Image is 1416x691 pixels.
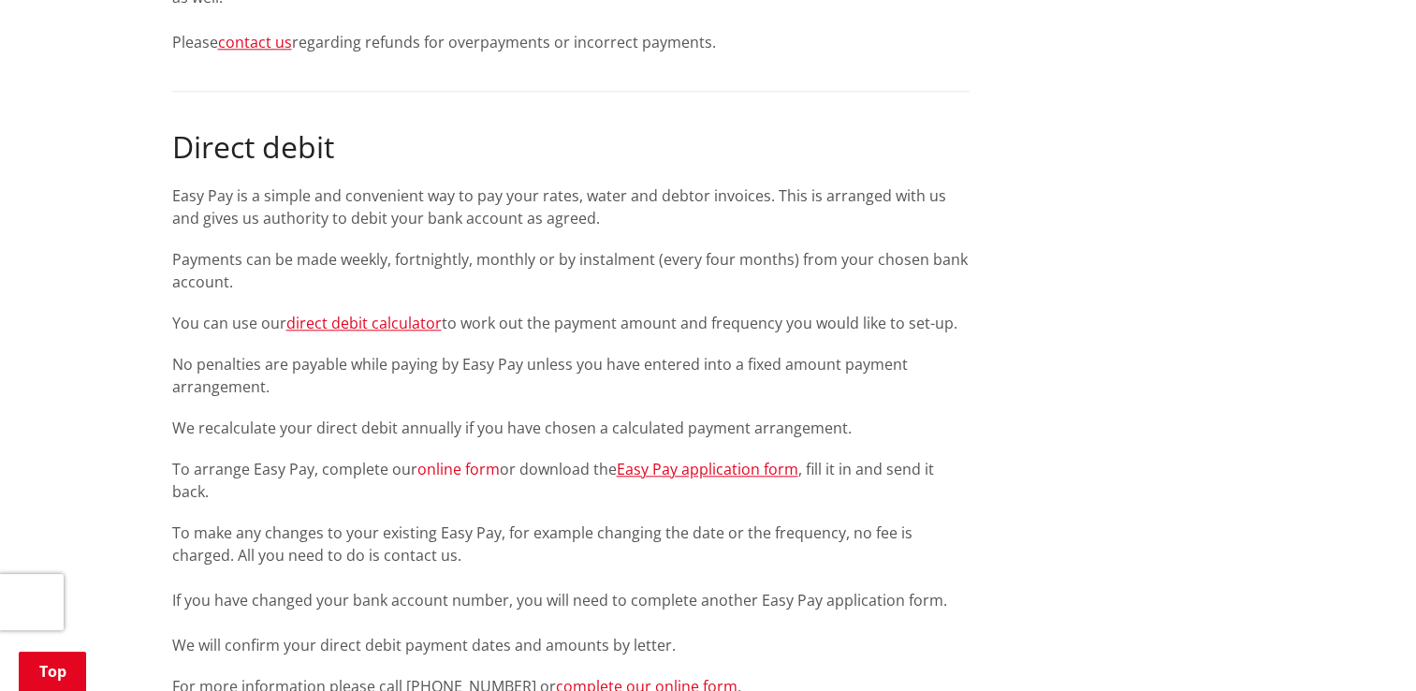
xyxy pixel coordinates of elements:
[172,312,970,334] p: You can use our to work out the payment amount and frequency you would like to set-up.
[172,31,970,53] p: Please regarding refunds for overpayments or incorrect payments.
[172,184,970,229] p: Easy Pay is a simple and convenient way to pay your rates, water and debtor invoices. This is arr...
[172,417,970,439] p: We recalculate your direct debit annually if you have chosen a calculated payment arrangement.
[218,32,292,52] a: contact us
[172,248,970,293] p: Payments can be made weekly, fortnightly, monthly or by instalment (every four months) from your ...
[172,129,970,165] h2: Direct debit
[172,353,970,398] p: No penalties are payable while paying by Easy Pay unless you have entered into a fixed amount pay...
[19,652,86,691] a: Top
[1330,612,1397,680] iframe: Messenger Launcher
[417,459,500,479] a: online form
[617,459,798,479] a: Easy Pay application form
[286,313,442,333] a: direct debit calculator
[172,522,970,656] p: To make any changes to your existing Easy Pay, for example changing the date or the frequency, no...
[172,458,970,503] p: To arrange Easy Pay, complete our or download the , fill it in and send it back.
